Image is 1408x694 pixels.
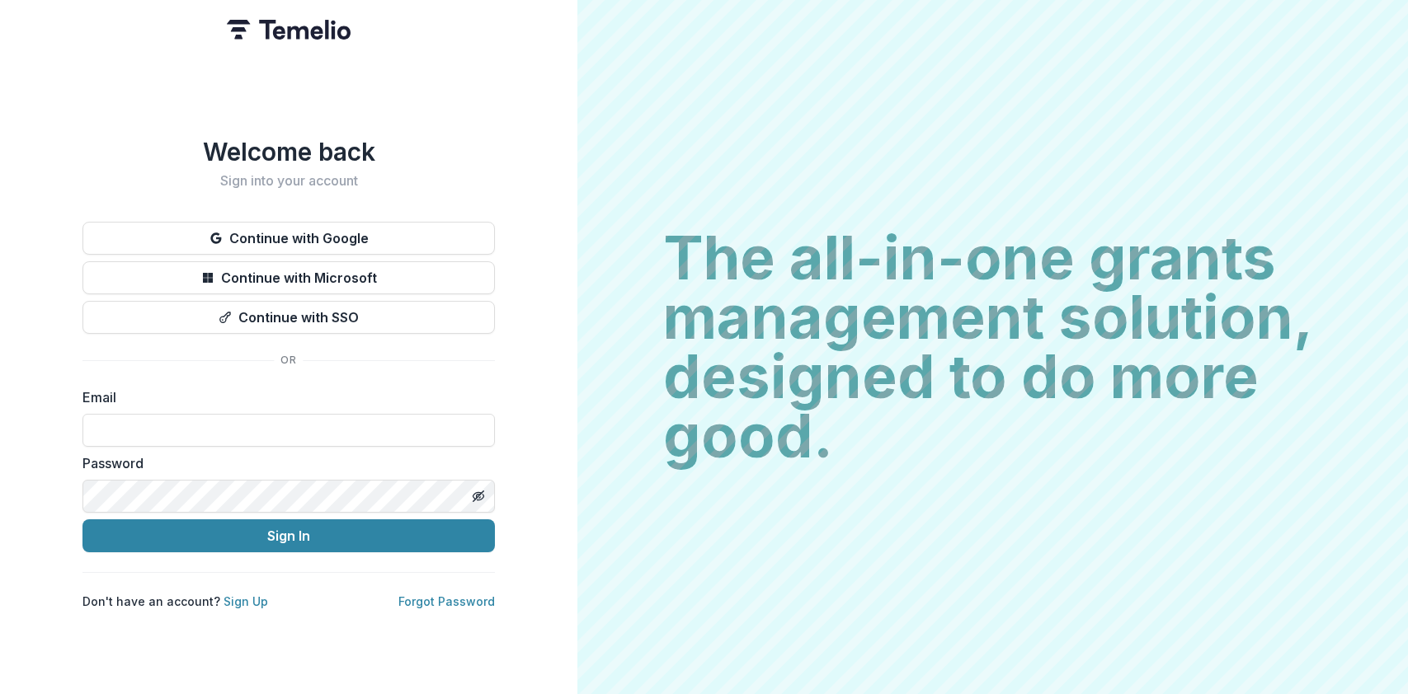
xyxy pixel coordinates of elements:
[82,261,495,294] button: Continue with Microsoft
[82,222,495,255] button: Continue with Google
[227,20,351,40] img: Temelio
[82,453,485,473] label: Password
[82,519,495,552] button: Sign In
[465,483,492,509] button: Toggle password visibility
[224,594,268,608] a: Sign Up
[82,173,495,189] h2: Sign into your account
[398,594,495,608] a: Forgot Password
[82,593,268,610] p: Don't have an account?
[82,301,495,334] button: Continue with SSO
[82,387,485,407] label: Email
[82,137,495,166] h1: Welcome back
